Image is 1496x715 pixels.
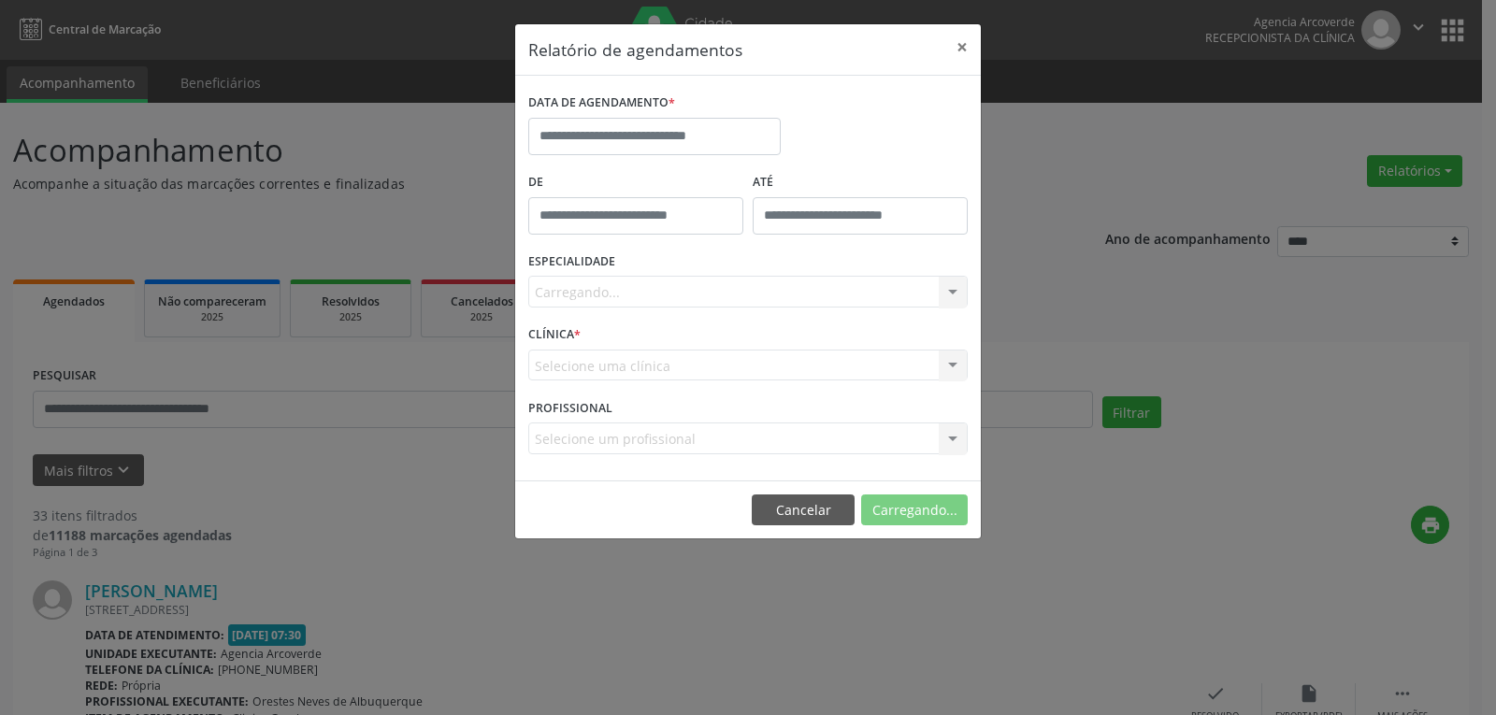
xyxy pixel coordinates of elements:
[528,37,742,62] h5: Relatório de agendamentos
[528,321,581,350] label: CLÍNICA
[528,393,612,422] label: PROFISSIONAL
[528,89,675,118] label: DATA DE AGENDAMENTO
[943,24,981,70] button: Close
[861,494,968,526] button: Carregando...
[528,248,615,277] label: ESPECIALIDADE
[528,168,743,197] label: De
[752,494,855,526] button: Cancelar
[753,168,968,197] label: ATÉ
